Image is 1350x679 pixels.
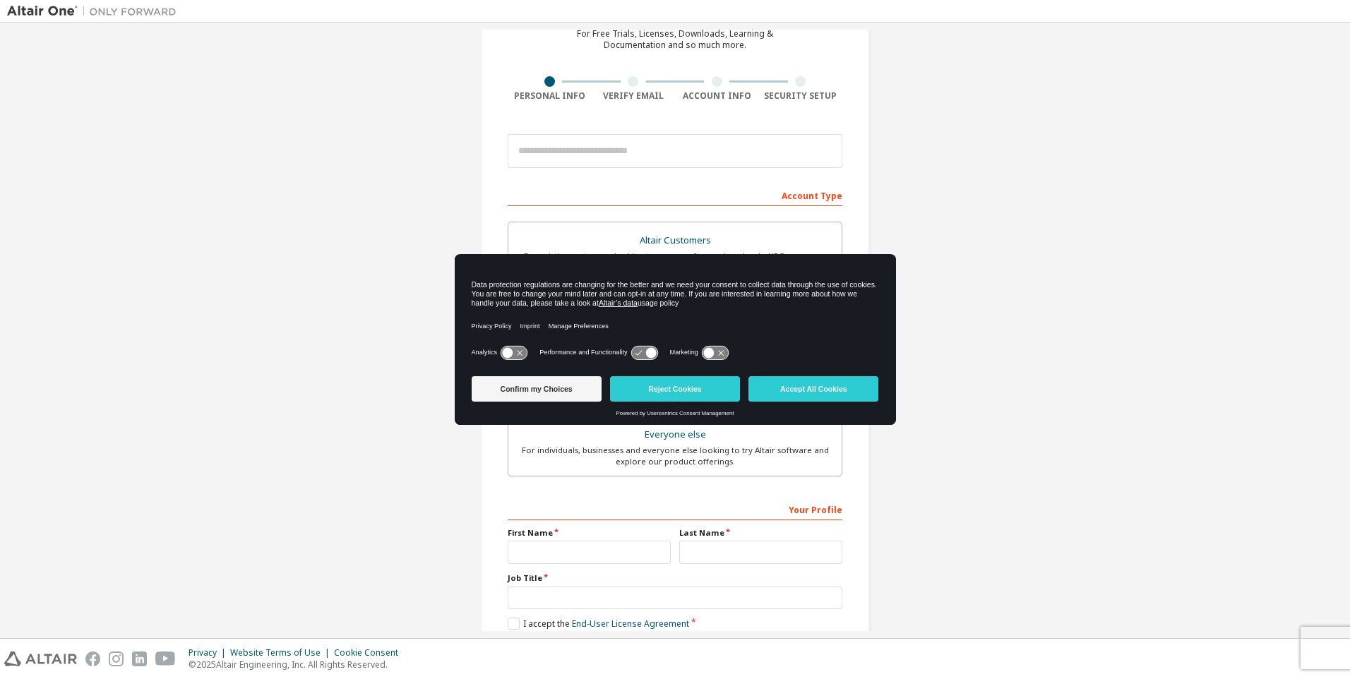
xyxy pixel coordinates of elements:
div: Account Type [508,184,842,206]
div: Verify Email [592,90,676,102]
img: altair_logo.svg [4,651,77,666]
img: youtube.svg [155,651,176,666]
label: Job Title [508,572,842,584]
a: End-User License Agreement [572,618,689,630]
label: First Name [508,527,671,539]
div: Everyone else [517,425,833,445]
img: linkedin.svg [132,651,147,666]
img: facebook.svg [85,651,100,666]
img: instagram.svg [109,651,124,666]
div: Security Setup [759,90,843,102]
div: Altair Customers [517,231,833,251]
div: For existing customers looking to access software downloads, HPC resources, community, trainings ... [517,251,833,273]
div: Account Info [675,90,759,102]
div: Cookie Consent [334,647,407,659]
div: Personal Info [508,90,592,102]
p: © 2025 Altair Engineering, Inc. All Rights Reserved. [189,659,407,671]
label: Last Name [679,527,842,539]
div: Your Profile [508,498,842,520]
div: Website Terms of Use [230,647,334,659]
div: Privacy [189,647,230,659]
img: Altair One [7,4,184,18]
div: For individuals, businesses and everyone else looking to try Altair software and explore our prod... [517,445,833,467]
label: I accept the [508,618,689,630]
div: For Free Trials, Licenses, Downloads, Learning & Documentation and so much more. [577,28,773,51]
